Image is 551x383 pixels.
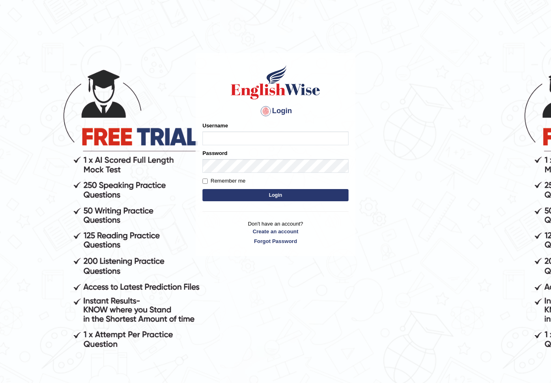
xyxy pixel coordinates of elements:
button: Login [202,189,349,201]
h4: Login [202,105,349,118]
img: Logo of English Wise sign in for intelligent practice with AI [229,64,322,101]
label: Remember me [202,177,245,185]
label: Password [202,149,227,157]
label: Username [202,122,228,129]
a: Forgot Password [202,237,349,245]
a: Create an account [202,228,349,235]
input: Remember me [202,179,208,184]
p: Don't have an account? [202,220,349,245]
